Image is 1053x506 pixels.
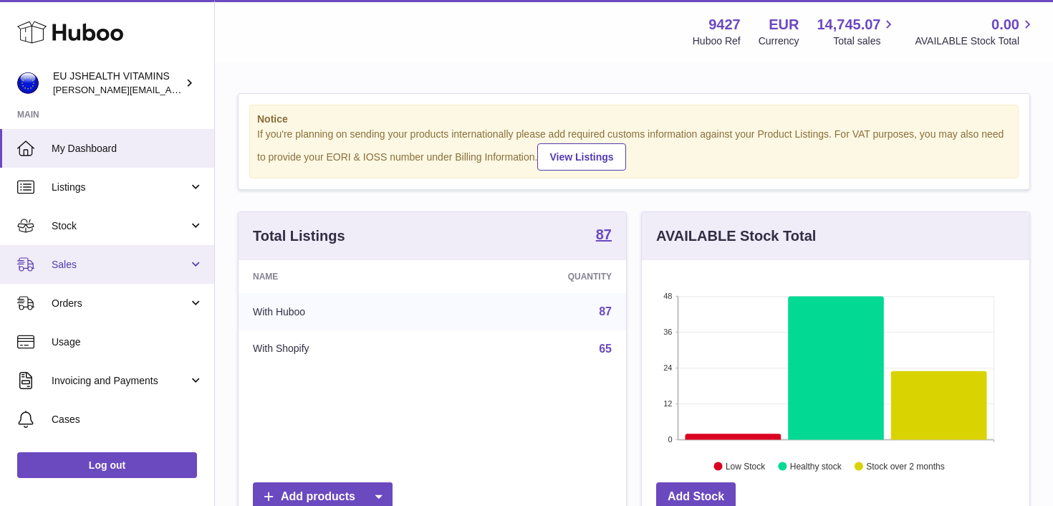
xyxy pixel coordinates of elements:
span: Invoicing and Payments [52,374,188,388]
strong: 87 [596,227,612,242]
text: Low Stock [726,461,766,471]
th: Quantity [448,260,626,293]
a: 87 [599,305,612,318]
span: Sales [52,258,188,272]
th: Name [239,260,448,293]
strong: EUR [769,15,799,34]
h3: AVAILABLE Stock Total [656,226,816,246]
strong: Notice [257,113,1011,126]
h3: Total Listings [253,226,345,246]
td: With Huboo [239,293,448,330]
span: Cases [52,413,203,426]
div: EU JSHEALTH VITAMINS [53,70,182,97]
text: Healthy stock [790,461,842,471]
span: AVAILABLE Stock Total [915,34,1036,48]
text: 48 [663,292,672,300]
div: Huboo Ref [693,34,741,48]
div: If you're planning on sending your products internationally please add required customs informati... [257,128,1011,171]
text: 0 [668,435,672,444]
span: 14,745.07 [817,15,880,34]
a: 65 [599,343,612,355]
td: With Shopify [239,330,448,368]
span: My Dashboard [52,142,203,156]
a: 14,745.07 Total sales [817,15,897,48]
a: 0.00 AVAILABLE Stock Total [915,15,1036,48]
text: 12 [663,399,672,408]
span: Orders [52,297,188,310]
span: Usage [52,335,203,349]
img: laura@jessicasepel.com [17,72,39,94]
a: Log out [17,452,197,478]
span: Stock [52,219,188,233]
span: [PERSON_NAME][EMAIL_ADDRESS][DOMAIN_NAME] [53,84,287,95]
strong: 9427 [708,15,741,34]
span: Listings [52,181,188,194]
span: Total sales [833,34,897,48]
text: 36 [663,328,672,336]
text: Stock over 2 months [866,461,944,471]
a: View Listings [537,143,625,171]
text: 24 [663,363,672,372]
div: Currency [759,34,799,48]
a: 87 [596,227,612,244]
span: 0.00 [991,15,1019,34]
